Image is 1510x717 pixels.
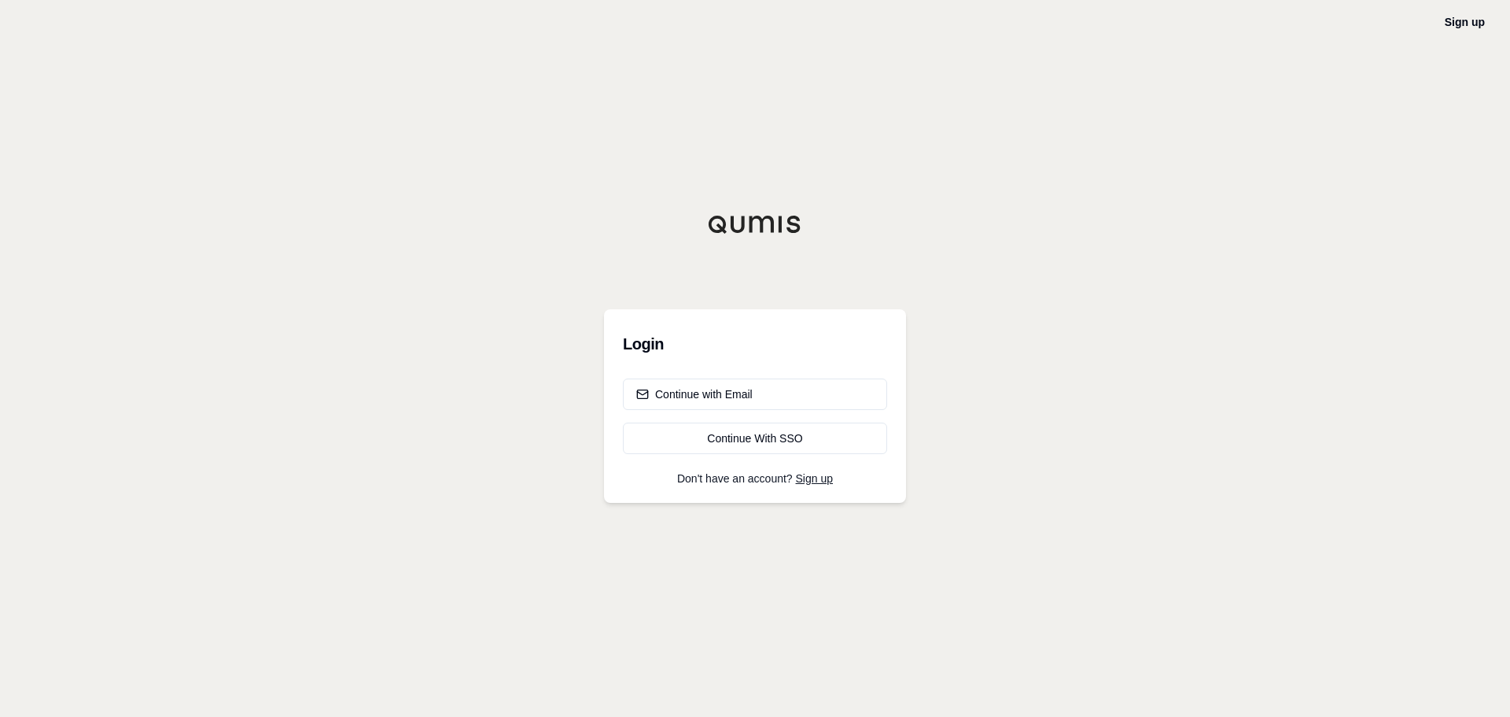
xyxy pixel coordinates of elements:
[1445,16,1485,28] a: Sign up
[636,431,874,446] div: Continue With SSO
[636,386,753,402] div: Continue with Email
[623,379,887,410] button: Continue with Email
[623,473,887,484] p: Don't have an account?
[796,472,833,485] a: Sign up
[623,328,887,360] h3: Login
[708,215,802,234] img: Qumis
[623,423,887,454] a: Continue With SSO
